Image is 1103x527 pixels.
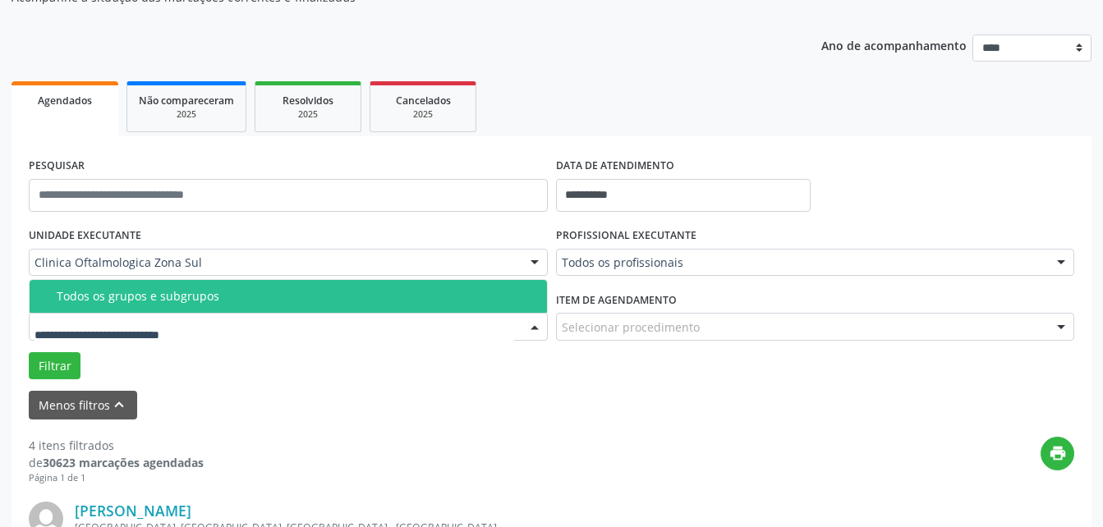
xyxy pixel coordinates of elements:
[562,254,1041,271] span: Todos os profissionais
[382,108,464,121] div: 2025
[1049,444,1067,462] i: print
[556,287,677,313] label: Item de agendamento
[38,94,92,108] span: Agendados
[29,154,85,179] label: PESQUISAR
[110,396,128,414] i: keyboard_arrow_up
[34,254,514,271] span: Clinica Oftalmologica Zona Sul
[29,471,204,485] div: Página 1 de 1
[556,223,696,249] label: PROFISSIONAL EXECUTANTE
[29,223,141,249] label: UNIDADE EXECUTANTE
[139,108,234,121] div: 2025
[1041,437,1074,470] button: print
[29,454,204,471] div: de
[283,94,333,108] span: Resolvidos
[562,318,700,336] span: Selecionar procedimento
[43,455,204,470] strong: 30623 marcações agendadas
[139,94,234,108] span: Não compareceram
[29,352,80,380] button: Filtrar
[396,94,451,108] span: Cancelados
[556,154,674,179] label: DATA DE ATENDIMENTO
[267,108,349,121] div: 2025
[821,34,967,55] p: Ano de acompanhamento
[57,290,537,303] div: Todos os grupos e subgrupos
[29,437,204,454] div: 4 itens filtrados
[29,391,137,419] button: Menos filtroskeyboard_arrow_up
[75,502,191,520] a: [PERSON_NAME]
